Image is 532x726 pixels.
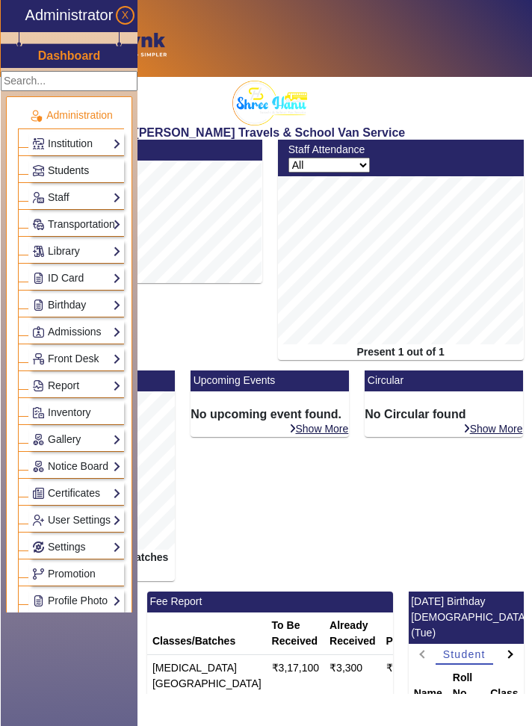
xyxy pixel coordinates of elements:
[485,665,523,707] th: Class
[409,592,524,644] mat-card-header: [DATE] Birthday [DEMOGRAPHIC_DATA] (Tue)
[278,344,524,360] div: Present 1 out of 1
[191,407,349,421] h6: No upcoming event found.
[18,108,124,123] p: Administration
[9,125,532,140] h2: [PERSON_NAME] Travels & School Van Service
[33,407,44,418] img: Inventory.png
[16,140,262,161] mat-card-header: Student Attendance
[267,654,325,697] td: ₹3,17,100
[381,654,439,697] td: ₹3,13,800
[32,162,121,179] a: Students
[324,612,380,655] th: Already Received
[463,422,524,435] a: Show More
[381,612,439,655] th: Pending
[29,109,43,122] img: Administration.png
[48,568,96,580] span: Promotion
[147,592,393,612] mat-card-header: Fee Report
[48,164,89,176] span: Students
[33,568,44,580] img: Branchoperations.png
[280,142,470,158] div: Staff Attendance
[147,612,267,655] th: Classes/Batches
[32,565,121,583] a: Promotion
[32,404,121,421] a: Inventory
[147,654,267,697] td: [MEDICAL_DATA][GEOGRAPHIC_DATA]
[443,649,486,660] span: Student
[409,665,448,707] th: Name
[33,165,44,176] img: Students.png
[324,654,380,697] td: ₹3,300
[365,407,523,421] h6: No Circular found
[267,612,325,655] th: To Be Received
[191,370,349,391] mat-card-header: Upcoming Events
[48,406,91,418] span: Inventory
[288,422,350,435] a: Show More
[365,370,523,391] mat-card-header: Circular
[232,81,307,125] img: 2bec4155-9170-49cd-8f97-544ef27826c4
[448,665,485,707] th: Roll No.
[1,71,137,91] input: Search...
